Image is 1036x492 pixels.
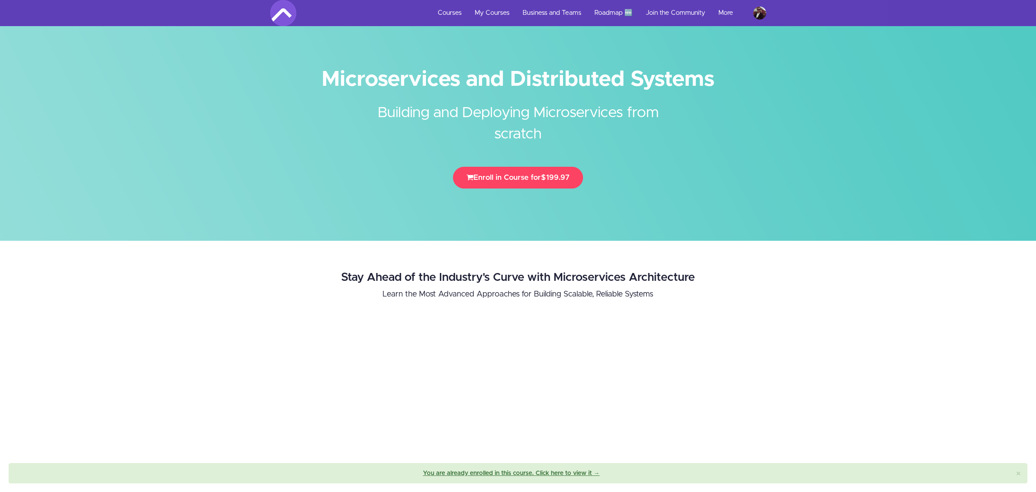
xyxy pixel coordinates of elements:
[453,167,583,189] button: Enroll in Course for$199.97
[753,7,766,20] img: franzlocarno@gmail.com
[355,89,681,145] h2: Building and Deploying Microservices from scratch
[270,70,766,89] h1: Microservices and Distributed Systems
[175,288,861,300] p: Learn the Most Advanced Approaches for Building Scalable, Reliable Systems
[423,470,600,476] a: You are already enrolled in this course. Click here to view it →
[541,174,570,181] span: $199.97
[175,271,861,284] h2: Stay Ahead of the Industry's Curve with Microservices Architecture
[1016,469,1021,479] button: Close
[1016,469,1021,479] span: ×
